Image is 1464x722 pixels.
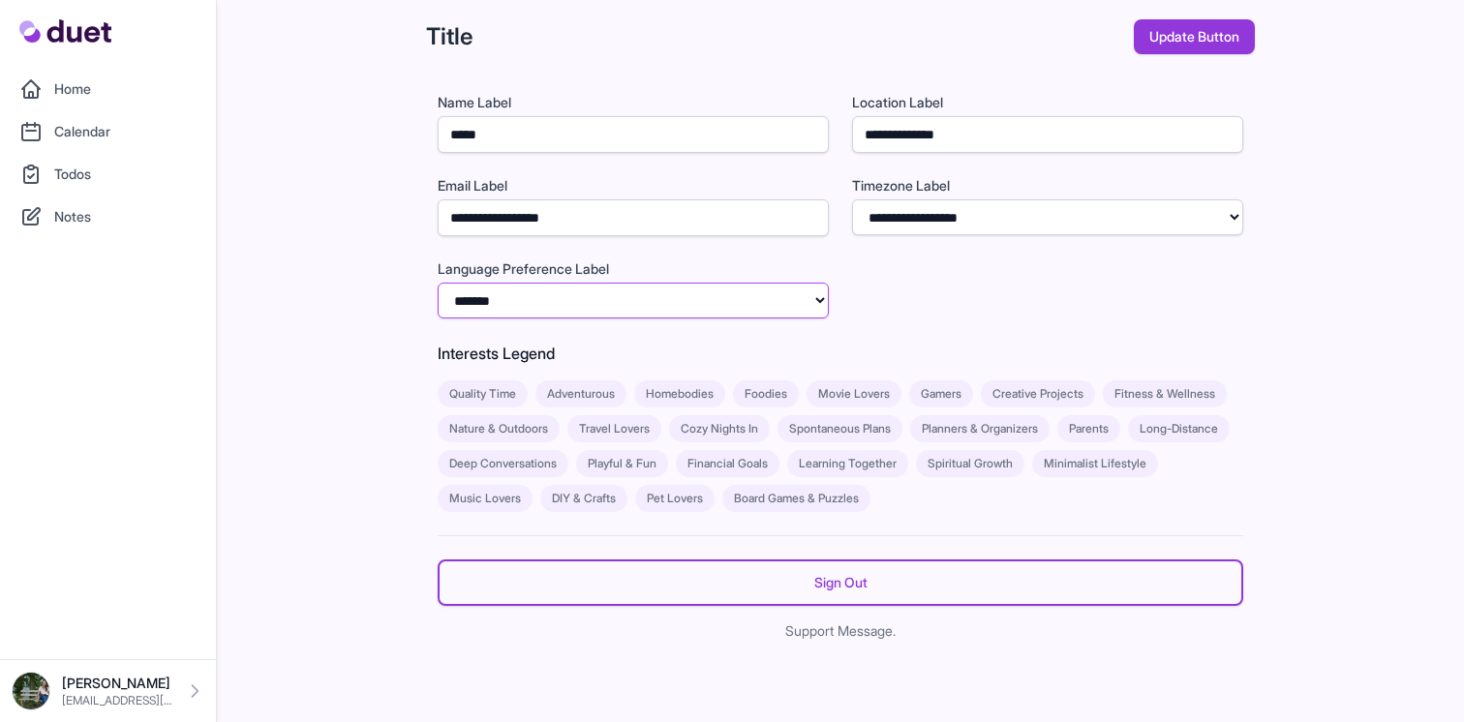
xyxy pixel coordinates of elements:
div: Gamers [909,380,973,407]
div: Travel Lovers [567,415,661,442]
div: Fitness & Wellness [1103,380,1227,407]
div: Foodies [733,380,799,407]
button: Update Button [1134,19,1255,54]
img: DSC08576_Original.jpeg [12,672,50,710]
a: Home [12,70,204,108]
div: Adventurous [535,380,626,407]
p: [EMAIL_ADDRESS][DOMAIN_NAME] [62,693,173,708]
div: Music Lovers [438,485,533,512]
div: Long-Distance [1128,415,1230,442]
a: Todos [12,155,204,194]
div: Board Games & Puzzles [722,485,870,512]
div: Spiritual Growth [916,450,1024,477]
span: translation missing: en.profiles.form.location_label [852,94,943,110]
span: translation missing: en.profiles.form.name_label [438,94,511,110]
div: DIY & Crafts [540,485,627,512]
span: translation missing: en.profiles.form.interests_legend [438,344,555,363]
a: [PERSON_NAME] [EMAIL_ADDRESS][DOMAIN_NAME] [12,672,204,710]
div: Minimalist Lifestyle [1032,450,1158,477]
div: Homebodies [634,380,725,407]
div: Parents [1057,415,1120,442]
span: translation missing: en.profiles.edit.title [426,22,473,50]
div: Deep Conversations [438,450,568,477]
div: Financial Goals [676,450,779,477]
a: Sign Out [438,559,1243,606]
div: Learning Together [787,450,908,477]
span: translation missing: en.profiles.form.email_label [438,177,507,194]
span: translation missing: en.profiles.form.language_preference_label [438,260,609,277]
div: Nature & Outdoors [438,415,560,442]
span: translation missing: en.profiles.edit.update_button [1149,27,1239,46]
div: Creative Projects [981,380,1095,407]
div: Cozy Nights In [669,415,770,442]
div: Playful & Fun [576,450,668,477]
a: Calendar [12,112,204,151]
div: Movie Lovers [807,380,901,407]
a: Notes [12,197,204,236]
span: translation missing: en.profiles.form.support_message, email: <a class="text-duet-500 hover:text-... [785,622,893,639]
div: Planners & Organizers [910,415,1050,442]
div: Spontaneous Plans [778,415,902,442]
p: [PERSON_NAME] [62,674,173,693]
div: Pet Lovers [635,485,715,512]
span: translation missing: en.profiles.form.sign_out [814,573,868,592]
div: Quality Time [438,380,528,407]
span: translation missing: en.profiles.form.timezone_label [852,177,950,194]
p: . [655,621,1026,641]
